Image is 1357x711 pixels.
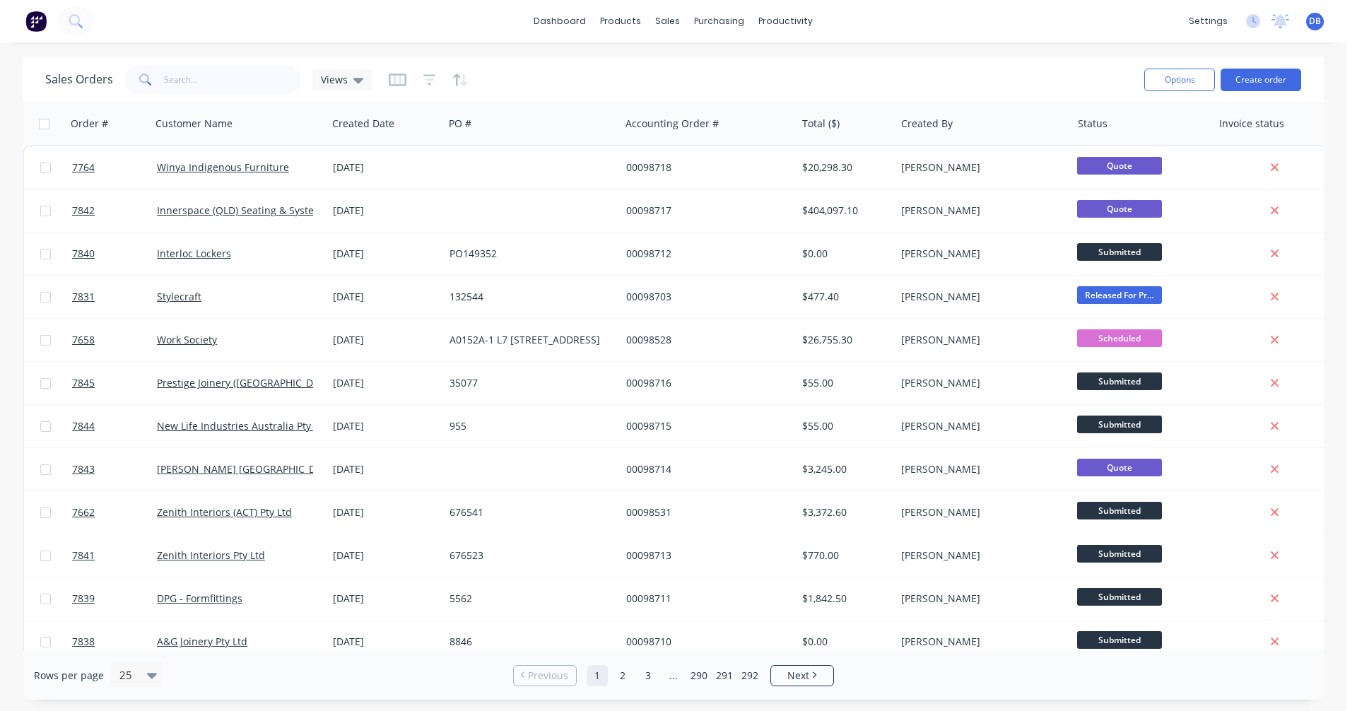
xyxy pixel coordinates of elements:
a: 7838 [72,621,157,663]
a: 7842 [72,189,157,232]
div: [DATE] [333,247,438,261]
span: Submitted [1077,372,1162,390]
div: [PERSON_NAME] [901,376,1058,390]
span: Released For Pr... [1077,286,1162,304]
span: Rows per page [34,669,104,683]
div: productivity [751,11,820,32]
div: 00098710 [626,635,783,649]
a: Stylecraft [157,290,201,303]
a: Winya Indigenous Furniture [157,160,289,174]
div: 8846 [450,635,606,649]
div: $1,842.50 [802,592,885,606]
div: Created By [901,117,953,131]
div: [PERSON_NAME] [901,247,1058,261]
div: [PERSON_NAME] [901,505,1058,519]
a: Work Society [157,333,217,346]
a: 7845 [72,362,157,404]
a: Jump forward [663,665,684,686]
a: 7831 [72,276,157,318]
span: 7831 [72,290,95,304]
div: 00098716 [626,376,783,390]
div: $0.00 [802,635,885,649]
span: DB [1309,15,1321,28]
div: $404,097.10 [802,204,885,218]
a: DPG - Formfittings [157,592,242,605]
div: [PERSON_NAME] [901,548,1058,563]
div: $3,372.60 [802,505,885,519]
div: [PERSON_NAME] [901,419,1058,433]
div: 00098712 [626,247,783,261]
a: 7844 [72,405,157,447]
span: Previous [528,669,568,683]
a: Page 2 [612,665,633,686]
div: [DATE] [333,505,438,519]
a: [PERSON_NAME] [GEOGRAPHIC_DATA] [157,462,336,476]
div: [DATE] [333,290,438,304]
div: 00098718 [626,160,783,175]
div: [PERSON_NAME] [901,204,1058,218]
div: [DATE] [333,548,438,563]
a: Previous page [514,669,576,683]
div: 676523 [450,548,606,563]
div: products [593,11,648,32]
span: 7842 [72,204,95,218]
div: sales [648,11,687,32]
div: [DATE] [333,204,438,218]
span: Views [321,72,348,87]
div: Status [1078,117,1108,131]
a: Zenith Interiors Pty Ltd [157,548,265,562]
div: [DATE] [333,333,438,347]
div: Invoice status [1219,117,1284,131]
span: 7658 [72,333,95,347]
div: $770.00 [802,548,885,563]
a: 7843 [72,448,157,490]
div: [PERSON_NAME] [901,290,1058,304]
div: $55.00 [802,419,885,433]
div: [PERSON_NAME] [901,160,1058,175]
a: 7839 [72,577,157,620]
div: 676541 [450,505,606,519]
div: 00098528 [626,333,783,347]
a: Innerspace (QLD) Seating & Systems Pty Ltd [157,204,363,217]
div: A0152A-1 L7 [STREET_ADDRESS] [450,333,606,347]
span: Quote [1077,157,1162,175]
div: 00098703 [626,290,783,304]
a: Page 292 [739,665,760,686]
div: [DATE] [333,635,438,649]
a: Interloc Lockers [157,247,231,260]
a: Page 290 [688,665,710,686]
span: Next [787,669,809,683]
a: Page 1 is your current page [587,665,608,686]
a: 7662 [72,491,157,534]
div: 00098531 [626,505,783,519]
div: [DATE] [333,592,438,606]
span: 7662 [72,505,95,519]
div: Order # [71,117,108,131]
a: Page 291 [714,665,735,686]
a: 7841 [72,534,157,577]
h1: Sales Orders [45,73,113,86]
span: 7840 [72,247,95,261]
div: 00098711 [626,592,783,606]
a: New Life Industries Australia Pty Ltd [157,419,329,433]
span: Quote [1077,200,1162,218]
input: Search... [164,66,302,94]
div: Accounting Order # [625,117,719,131]
div: 00098715 [626,419,783,433]
div: 00098714 [626,462,783,476]
span: Submitted [1077,545,1162,563]
button: Create order [1221,69,1301,91]
span: Submitted [1077,588,1162,606]
div: [DATE] [333,160,438,175]
div: $55.00 [802,376,885,390]
a: 7658 [72,319,157,361]
span: Submitted [1077,502,1162,519]
ul: Pagination [507,665,840,686]
div: $0.00 [802,247,885,261]
div: 132544 [450,290,606,304]
div: [PERSON_NAME] [901,462,1058,476]
a: 7840 [72,233,157,275]
div: $477.40 [802,290,885,304]
div: PO149352 [450,247,606,261]
div: PO # [449,117,471,131]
